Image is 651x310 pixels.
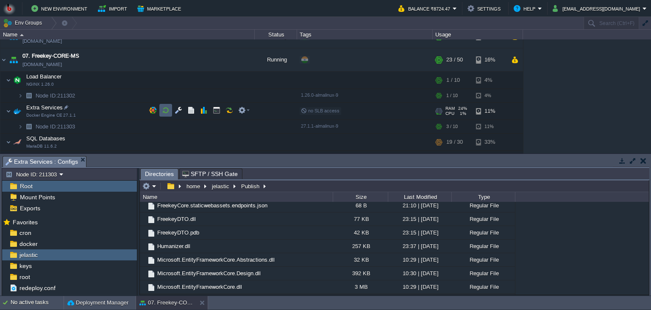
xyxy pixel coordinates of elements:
[145,169,174,179] span: Directories
[333,267,388,280] div: 392 KB
[467,3,503,14] button: Settings
[3,2,16,15] img: Bitss Techniques
[22,37,62,45] a: [DOMAIN_NAME]
[18,204,42,212] a: Exports
[446,89,458,102] div: 1 / 10
[1,30,254,39] div: Name
[26,82,54,87] span: NGINX 1.26.0
[255,30,297,39] div: Status
[433,30,523,39] div: Usage
[18,229,33,237] a: cron
[446,48,463,71] div: 23 / 50
[36,92,57,99] span: Node ID:
[333,199,388,212] div: 68 B
[156,202,269,209] span: FreekeyCore.staticwebassets.endpoints.json
[451,267,515,280] div: Regular File
[476,103,504,120] div: 11%
[451,240,515,253] div: Regular File
[451,199,515,212] div: Regular File
[388,199,451,212] div: 21:10 | [DATE]
[445,111,454,116] span: CPU
[388,280,451,293] div: 10:29 | [DATE]
[147,229,156,238] img: AMDAwAAAACH5BAEAAAAALAAAAAABAAEAAAICRAEAOw==
[26,113,76,118] span: Docker Engine CE 27.1.1
[147,242,156,251] img: AMDAwAAAACH5BAEAAAAALAAAAAABAAEAAAICRAEAOw==
[476,72,504,89] div: 4%
[333,226,388,239] div: 42 KB
[147,269,156,279] img: AMDAwAAAACH5BAEAAAAALAAAAAABAAEAAAICRAEAOw==
[18,262,33,270] span: keys
[11,103,23,120] img: AMDAwAAAACH5BAEAAAAALAAAAAABAAEAAAICRAEAOw==
[140,280,147,293] img: AMDAwAAAACH5BAEAAAAALAAAAAABAAEAAAICRAEAOw==
[211,182,231,190] button: jelastic
[334,192,388,202] div: Size
[333,253,388,266] div: 32 KB
[23,120,35,133] img: AMDAwAAAACH5BAEAAAAALAAAAAABAAEAAAICRAEAOw==
[156,283,243,290] a: Microsoft.EntityFrameworkCore.dll
[25,135,67,142] a: SQL DatabasesMariaDB 11.6.2
[156,270,262,277] a: Microsoft.EntityFrameworkCore.Design.dll
[147,283,156,292] img: AMDAwAAAACH5BAEAAAAALAAAAAABAAEAAAICRAEAOw==
[137,3,184,14] button: Marketplace
[446,120,458,133] div: 3 / 10
[476,134,504,151] div: 33%
[6,170,59,178] button: Node ID: 211303
[35,92,76,99] span: 211302
[147,215,156,224] img: AMDAwAAAACH5BAEAAAAALAAAAAABAAEAAAICRAEAOw==
[18,89,23,102] img: AMDAwAAAACH5BAEAAAAALAAAAAABAAEAAAICRAEAOw==
[458,106,467,111] span: 24%
[446,72,460,89] div: 1 / 10
[476,89,504,102] div: 4%
[25,135,67,142] span: SQL Databases
[147,256,156,265] img: AMDAwAAAACH5BAEAAAAALAAAAAABAAEAAAICRAEAOw==
[388,240,451,253] div: 23:37 | [DATE]
[25,73,63,80] span: Load Balancer
[20,34,24,36] img: AMDAwAAAACH5BAEAAAAALAAAAAABAAEAAAICRAEAOw==
[140,253,147,266] img: AMDAwAAAACH5BAEAAAAALAAAAAABAAEAAAICRAEAOw==
[156,229,200,236] span: FreekeyDTO.pdb
[139,299,193,307] button: 07. Freekey-CORE-MS
[140,294,147,307] img: AMDAwAAAACH5BAEAAAAALAAAAAABAAEAAAICRAEAOw==
[156,256,276,263] a: Microsoft.EntityFrameworkCore.Abstractions.dll
[446,151,460,164] div: 19 / 30
[452,192,515,202] div: Type
[156,243,192,250] a: Humanizer.dll
[8,48,19,71] img: AMDAwAAAACH5BAEAAAAALAAAAAABAAEAAAICRAEAOw==
[553,3,643,14] button: [EMAIL_ADDRESS][DOMAIN_NAME]
[35,123,76,130] a: Node ID:211303
[25,104,64,111] a: Extra ServicesDocker Engine CE 27.1.1
[18,182,34,190] span: Root
[156,215,197,223] a: FreekeyDTO.dll
[140,240,147,253] img: AMDAwAAAACH5BAEAAAAALAAAAAABAAEAAAICRAEAOw==
[6,156,78,167] span: Extra Services : Configs
[18,193,56,201] a: Mount Points
[18,151,23,164] img: AMDAwAAAACH5BAEAAAAALAAAAAABAAEAAAICRAEAOw==
[31,3,90,14] button: New Environment
[18,240,39,248] span: docker
[298,30,432,39] div: Tags
[140,267,147,280] img: AMDAwAAAACH5BAEAAAAALAAAAAABAAEAAAICRAEAOw==
[451,280,515,293] div: Regular File
[25,104,64,111] span: Extra Services
[18,251,39,259] a: jelastic
[18,284,57,292] span: redeploy.conf
[6,72,11,89] img: AMDAwAAAACH5BAEAAAAALAAAAAABAAEAAAICRAEAOw==
[398,3,453,14] button: Balance ₹8724.47
[388,253,451,266] div: 10:29 | [DATE]
[451,212,515,226] div: Regular File
[333,294,388,307] div: 2 MB
[140,212,147,226] img: AMDAwAAAACH5BAEAAAAALAAAAAABAAEAAAICRAEAOw==
[11,219,39,226] a: Favorites
[35,123,76,130] span: 211303
[446,134,463,151] div: 19 / 30
[255,48,297,71] div: Running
